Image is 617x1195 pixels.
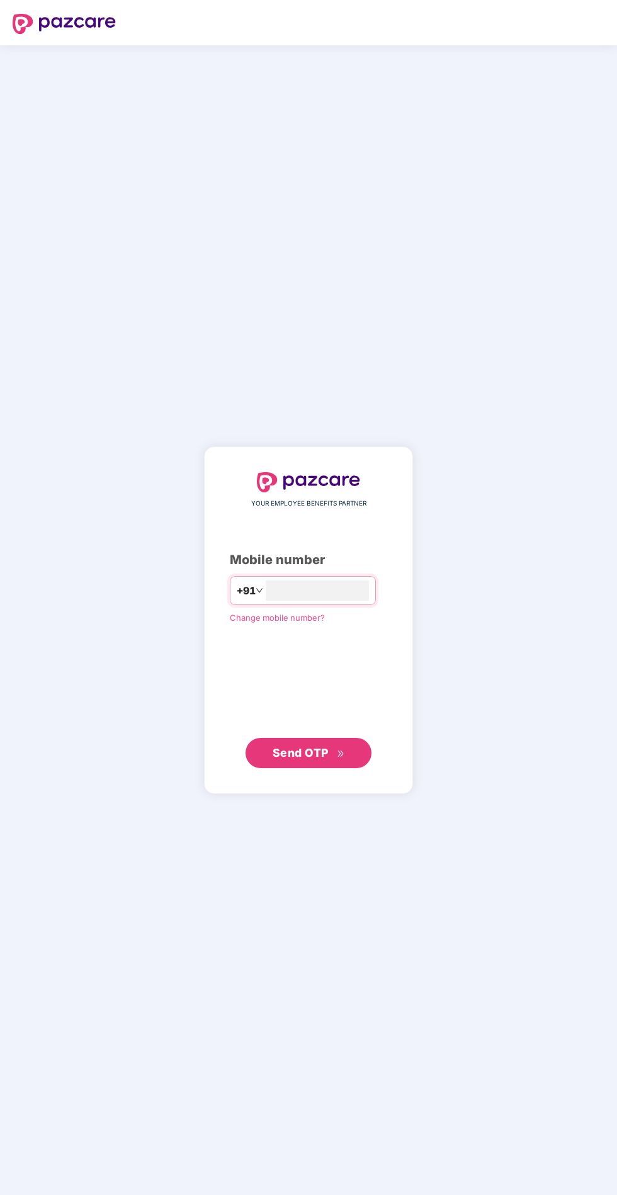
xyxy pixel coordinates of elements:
[13,14,116,34] img: logo
[273,746,329,759] span: Send OTP
[337,750,345,758] span: double-right
[256,587,263,594] span: down
[230,613,325,623] a: Change mobile number?
[237,583,256,599] span: +91
[251,499,366,509] span: YOUR EMPLOYEE BENEFITS PARTNER
[246,738,371,768] button: Send OTPdouble-right
[230,550,387,570] div: Mobile number
[257,472,360,492] img: logo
